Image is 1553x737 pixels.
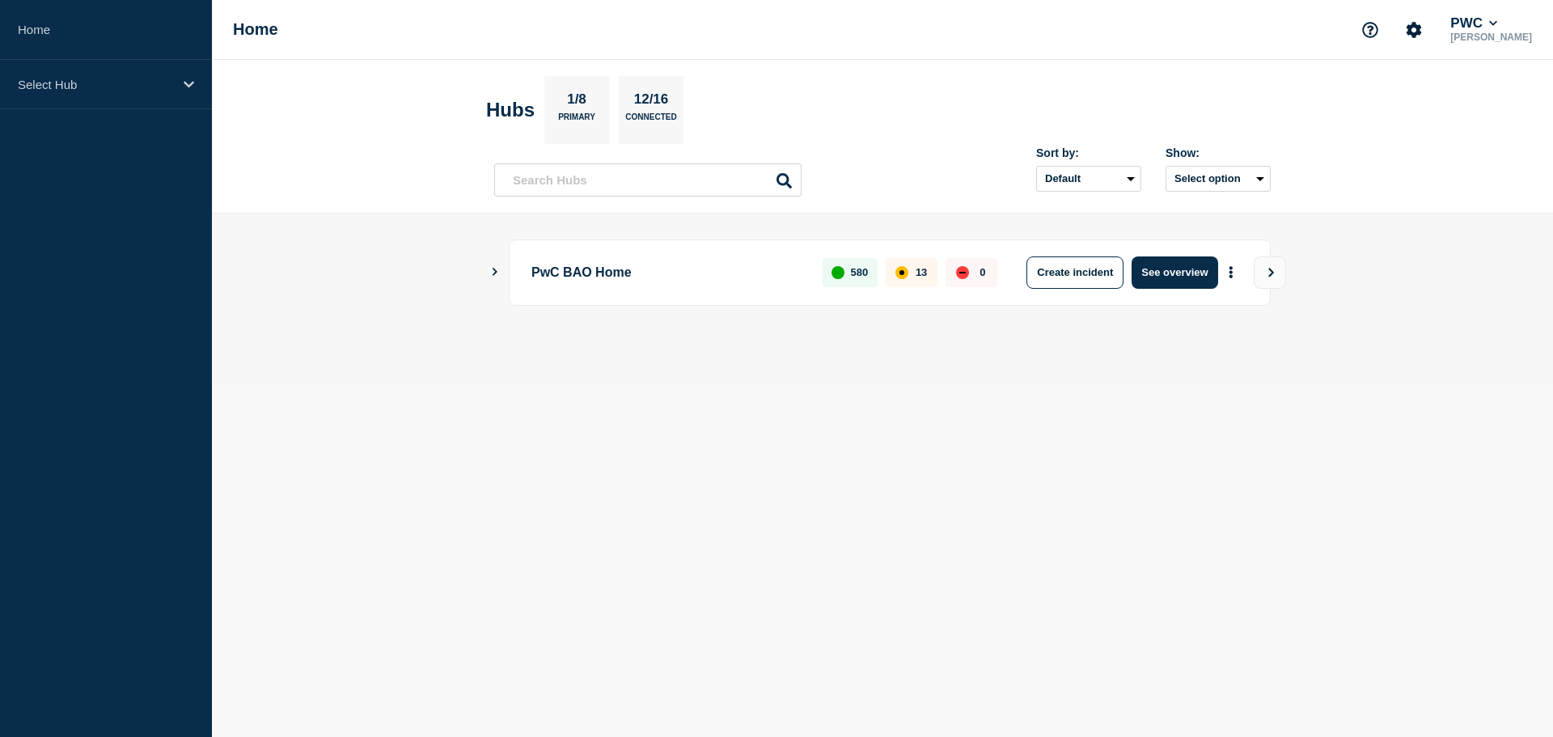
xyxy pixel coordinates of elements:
[486,99,535,121] h2: Hubs
[1221,257,1242,287] button: More actions
[980,266,985,278] p: 0
[1254,256,1286,289] button: View
[1132,256,1217,289] button: See overview
[851,266,869,278] p: 580
[1447,32,1535,43] p: [PERSON_NAME]
[1397,13,1431,47] button: Account settings
[233,20,278,39] h1: Home
[895,266,908,279] div: affected
[18,78,173,91] p: Select Hub
[494,163,802,197] input: Search Hubs
[916,266,927,278] p: 13
[531,256,804,289] p: PwC BAO Home
[625,112,676,129] p: Connected
[628,91,675,112] p: 12/16
[1166,146,1271,159] div: Show:
[956,266,969,279] div: down
[1036,166,1141,192] select: Sort by
[1447,15,1500,32] button: PWC
[1353,13,1387,47] button: Support
[1026,256,1123,289] button: Create incident
[1166,166,1271,192] button: Select option
[832,266,844,279] div: up
[491,266,499,278] button: Show Connected Hubs
[1036,146,1141,159] div: Sort by:
[561,91,593,112] p: 1/8
[558,112,595,129] p: Primary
